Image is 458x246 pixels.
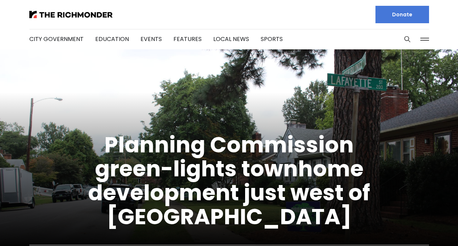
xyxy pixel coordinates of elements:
[397,210,458,246] iframe: portal-trigger
[140,35,162,43] a: Events
[29,35,84,43] a: City Government
[261,35,283,43] a: Sports
[375,6,429,23] a: Donate
[88,130,370,232] a: Planning Commission green-lights townhome development just west of [GEOGRAPHIC_DATA]
[29,11,113,18] img: The Richmonder
[402,34,413,45] button: Search this site
[95,35,129,43] a: Education
[173,35,202,43] a: Features
[213,35,249,43] a: Local News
